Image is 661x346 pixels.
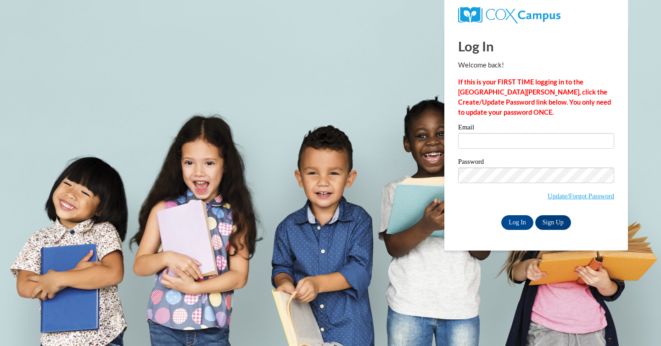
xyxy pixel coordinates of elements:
input: Log In [501,215,533,230]
a: COX Campus [458,11,560,18]
p: Welcome back! [458,60,614,70]
img: COX Campus [458,7,560,23]
a: Update/Forgot Password [548,192,614,200]
h1: Log In [458,37,614,56]
label: Password [458,158,614,167]
label: Email [458,124,614,133]
a: Sign Up [535,215,571,230]
strong: If this is your FIRST TIME logging in to the [GEOGRAPHIC_DATA][PERSON_NAME], click the Create/Upd... [458,78,611,116]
